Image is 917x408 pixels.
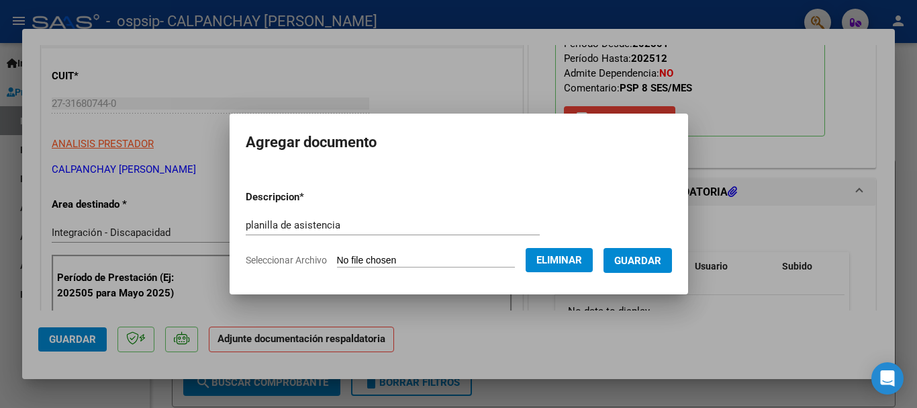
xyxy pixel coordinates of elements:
p: Descripcion [246,190,374,205]
span: Seleccionar Archivo [246,255,327,266]
span: Guardar [614,255,661,267]
span: Eliminar [536,254,582,266]
h2: Agregar documento [246,130,672,155]
div: Open Intercom Messenger [871,362,904,395]
button: Guardar [604,248,672,273]
button: Eliminar [526,248,593,272]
